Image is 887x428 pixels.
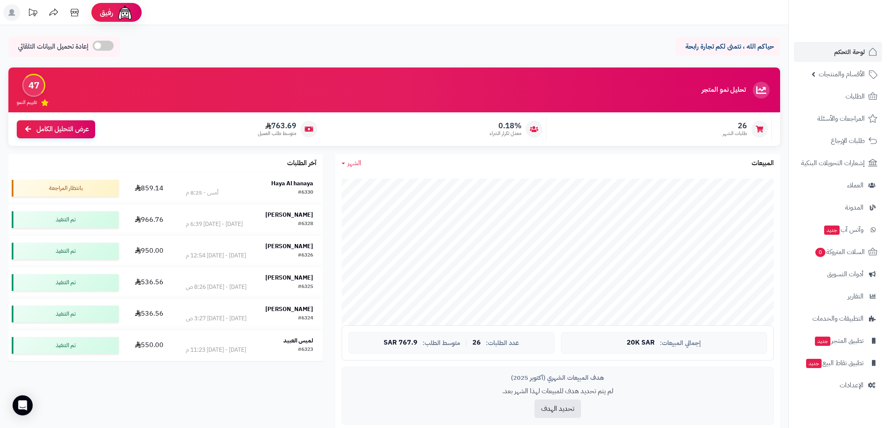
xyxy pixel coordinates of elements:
span: 0.18% [490,121,521,130]
td: 536.56 [122,267,176,298]
div: بانتظار المراجعة [12,180,119,197]
div: [DATE] - [DATE] 8:26 ص [186,283,246,291]
a: لوحة التحكم [794,42,882,62]
span: التقارير [848,291,864,302]
span: 20K SAR [627,339,655,347]
div: تم التنفيذ [12,337,119,354]
div: أمس - 8:25 م [186,189,218,197]
a: تطبيق المتجرجديد [794,331,882,351]
strong: لميس العبيد [283,336,313,345]
div: [DATE] - [DATE] 3:27 ص [186,314,246,323]
span: عدد الطلبات: [486,340,519,347]
div: تم التنفيذ [12,274,119,291]
span: أدوات التسويق [827,268,864,280]
div: [DATE] - [DATE] 12:54 م [186,252,246,260]
span: لوحة التحكم [834,46,865,58]
a: تطبيق نقاط البيعجديد [794,353,882,373]
span: جديد [806,359,822,368]
button: تحديد الهدف [534,399,581,418]
span: الشهر [348,158,361,168]
div: [DATE] - [DATE] 6:39 م [186,220,243,228]
span: تطبيق المتجر [814,335,864,347]
img: ai-face.png [117,4,133,21]
a: أدوات التسويق [794,264,882,284]
div: تم التنفيذ [12,243,119,259]
td: 859.14 [122,173,176,204]
span: تقييم النمو [17,99,37,106]
td: 966.76 [122,204,176,235]
span: الإعدادات [840,379,864,391]
strong: [PERSON_NAME] [265,273,313,282]
span: المراجعات والأسئلة [817,113,865,125]
td: 950.00 [122,236,176,267]
span: إعادة تحميل البيانات التلقائي [18,42,88,52]
td: 536.56 [122,298,176,329]
span: 0 [815,247,826,257]
div: هدف المبيعات الشهري (أكتوبر 2025) [348,374,767,382]
p: حياكم الله ، نتمنى لكم تجارة رابحة [682,42,774,52]
a: عرض التحليل الكامل [17,120,95,138]
span: إشعارات التحويلات البنكية [801,157,865,169]
span: 763.69 [258,121,296,130]
a: العملاء [794,175,882,195]
div: #6326 [298,252,313,260]
h3: آخر الطلبات [287,160,316,167]
span: معدل تكرار الشراء [490,130,521,137]
div: [DATE] - [DATE] 11:23 م [186,346,246,354]
span: السلات المتروكة [814,246,865,258]
span: متوسط طلب العميل [258,130,296,137]
span: العملاء [847,179,864,191]
span: 26 [723,121,747,130]
div: #6328 [298,220,313,228]
span: وآتس آب [823,224,864,236]
a: الطلبات [794,86,882,106]
td: 550.00 [122,330,176,361]
span: | [465,340,467,346]
a: المراجعات والأسئلة [794,109,882,129]
h3: المبيعات [752,160,774,167]
div: Open Intercom Messenger [13,395,33,415]
span: 767.9 SAR [384,339,418,347]
div: تم التنفيذ [12,211,119,228]
span: عرض التحليل الكامل [36,125,89,134]
p: لم يتم تحديد هدف للمبيعات لهذا الشهر بعد. [348,386,767,396]
div: #6325 [298,283,313,291]
span: متوسط الطلب: [423,340,460,347]
span: الطلبات [846,91,865,102]
span: رفيق [100,8,113,18]
span: تطبيق نقاط البيع [805,357,864,369]
span: التطبيقات والخدمات [812,313,864,324]
a: الشهر [342,158,361,168]
span: جديد [815,337,830,346]
span: طلبات الإرجاع [831,135,865,147]
strong: Haya Al hanaya [271,179,313,188]
a: طلبات الإرجاع [794,131,882,151]
a: إشعارات التحويلات البنكية [794,153,882,173]
div: تم التنفيذ [12,306,119,322]
span: جديد [824,226,840,235]
strong: [PERSON_NAME] [265,242,313,251]
a: تحديثات المنصة [22,4,43,23]
div: #6324 [298,314,313,323]
div: #6323 [298,346,313,354]
strong: [PERSON_NAME] [265,305,313,314]
h3: تحليل نمو المتجر [702,86,746,94]
span: إجمالي المبيعات: [660,340,701,347]
a: وآتس آبجديد [794,220,882,240]
a: التقارير [794,286,882,306]
img: logo-2.png [830,9,879,27]
a: المدونة [794,197,882,218]
strong: [PERSON_NAME] [265,210,313,219]
span: 26 [472,339,481,347]
a: السلات المتروكة0 [794,242,882,262]
span: طلبات الشهر [723,130,747,137]
a: التطبيقات والخدمات [794,309,882,329]
div: #6330 [298,189,313,197]
a: الإعدادات [794,375,882,395]
span: الأقسام والمنتجات [819,68,865,80]
span: المدونة [845,202,864,213]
